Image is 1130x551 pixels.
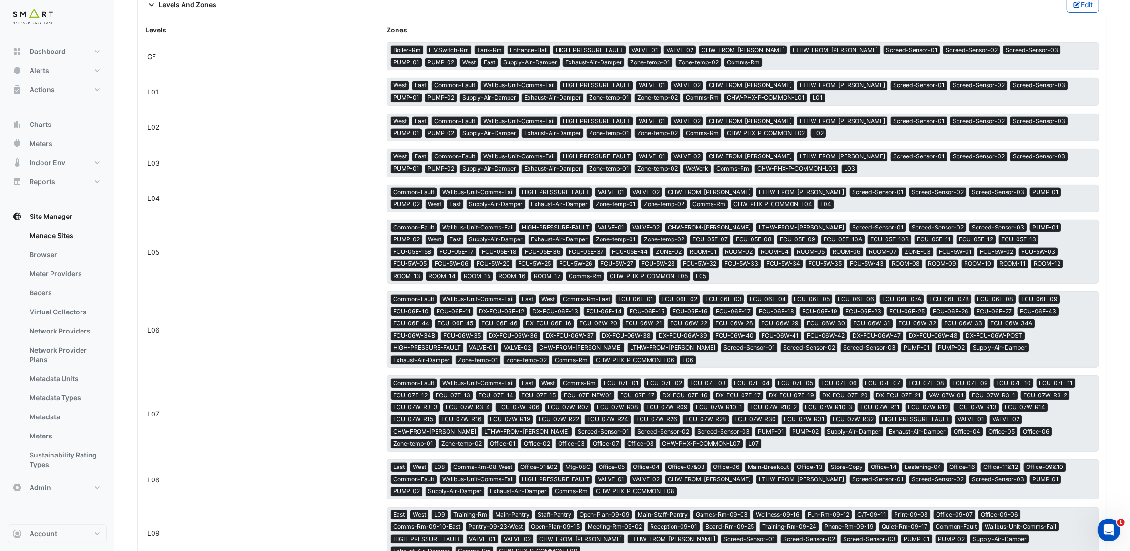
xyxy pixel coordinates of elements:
[460,165,519,173] span: Supply-Air-Damper
[683,165,711,173] span: WeWork
[722,260,761,268] span: FCU-5W-33
[475,46,504,54] span: Tank-Rm
[426,272,458,281] span: ROOM-14
[988,319,1035,328] span: FCU-06W-34A
[724,94,807,102] span: CHW-PHX-P-COMMON-L01
[391,81,409,90] span: West
[530,307,580,316] span: DX-FCU-06E-13
[519,188,592,197] span: HIGH-PRESSURE-FAULT
[943,46,1000,54] span: Screed-Sensor-02
[756,223,846,232] span: LTHW-FROM-[PERSON_NAME]
[598,260,636,268] span: FCU-5W-27
[456,356,500,364] span: Zone-temp-01
[8,80,107,99] button: Actions
[22,341,107,369] a: Network Provider Plans
[391,332,438,340] span: FCU-06W-34B
[1010,117,1068,125] span: Screed-Sensor-03
[522,129,583,137] span: Exhaust-Air-Damper
[635,165,680,173] span: Zone-temp-02
[432,260,471,268] span: FCU-5W-06
[794,248,827,256] span: ROOM-05
[391,46,423,54] span: Boiler-Rm
[665,223,753,232] span: CHW-FROM-[PERSON_NAME]
[850,332,903,340] span: DX-FCU-06W-47
[806,260,844,268] span: FCU-5W-35
[481,58,498,67] span: East
[22,407,107,426] a: Metadata
[479,319,520,328] span: FCU-06E-46
[628,58,672,67] span: Zone-temp-01
[797,81,887,90] span: LTHW-FROM-[PERSON_NAME]
[830,248,863,256] span: ROOM-06
[835,295,876,303] span: FCU-06E-06
[501,343,533,352] span: VALVE-02
[664,46,696,54] span: VALVE-02
[522,94,583,102] span: Exhaust-Air-Damper
[756,307,796,316] span: FCU-06E-18
[1030,223,1061,232] span: PUMP-01
[30,120,51,129] span: Charts
[756,188,846,197] span: LTHW-FROM-[PERSON_NAME]
[30,85,55,94] span: Actions
[811,129,826,137] span: L02
[962,260,994,268] span: ROOM-10
[12,483,22,492] app-icon: Admin
[641,235,687,244] span: Zone-temp-02
[391,200,422,208] span: PUMP-02
[723,248,755,256] span: ROOM-02
[841,343,898,352] span: Screed-Sensor-03
[30,177,55,187] span: Reports
[440,188,516,197] span: Wallbus-Unit-Comms-Fail
[850,188,906,197] span: Screed-Sensor-01
[432,152,478,161] span: Common-Fault
[30,139,52,148] span: Meters
[8,226,107,478] div: Site Manager
[577,319,620,328] span: FCU-06W-20
[22,245,107,264] a: Browser
[699,46,787,54] span: CHW-FROM-[PERSON_NAME]
[391,117,409,125] span: West
[1003,46,1060,54] span: Screed-Sensor-03
[909,223,966,232] span: Screed-Sensor-02
[487,332,540,340] span: DX-FCU-06W-36
[30,47,66,56] span: Dashboard
[391,188,437,197] span: Common-Fault
[22,388,107,407] a: Metadata Types
[792,295,832,303] span: FCU-06E-05
[635,129,680,137] span: Zone-temp-02
[584,307,624,316] span: FCU-06E-14
[426,200,444,208] span: West
[391,343,463,352] span: HIGH-PRESSURE-FAULT
[636,117,668,125] span: VALVE-01
[501,58,560,67] span: Supply-Air-Damper
[435,319,476,328] span: FCU-06E-45
[461,272,493,281] span: ROOM-15
[447,235,463,244] span: East
[927,295,971,303] span: FCU-06E-07B
[12,47,22,56] app-icon: Dashboard
[508,46,550,54] span: Entrance-Hall
[656,332,710,340] span: DX-FCU-06W-39
[759,319,801,328] span: FCU-06W-29
[432,117,478,125] span: Common-Fault
[30,66,49,75] span: Alerts
[523,319,574,328] span: DX-FCU-06E-16
[635,94,680,102] span: Zone-temp-02
[412,152,428,161] span: East
[391,307,431,316] span: FCU-06E-10
[843,307,884,316] span: FCU-06E-23
[842,165,857,173] span: L03
[560,295,612,303] span: Comms-Rm-East
[714,165,752,173] span: Comms-Rm
[676,58,721,67] span: Zone-temp-02
[687,248,719,256] span: ROOM-01
[891,152,947,161] span: Screed-Sensor-01
[681,260,719,268] span: FCU-5W-32
[595,223,627,232] span: VALVE-01
[880,295,924,303] span: FCU-06E-07A
[427,46,471,54] span: L.V.Switch-Rm
[668,319,710,328] span: FCU-06W-22
[447,200,463,208] span: East
[11,8,54,27] img: Company Logo
[481,81,557,90] span: Wallbus-Unit-Comms-Fail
